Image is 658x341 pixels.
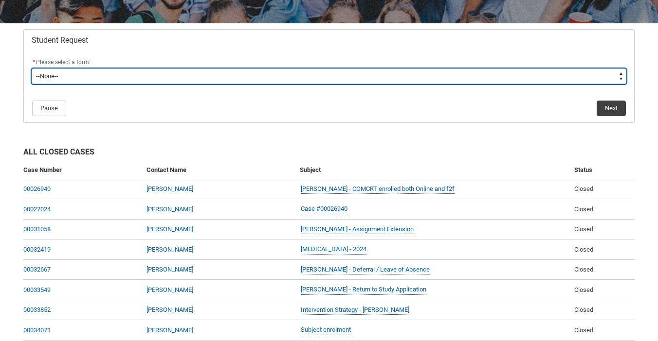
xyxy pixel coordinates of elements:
[143,161,296,179] th: Contact Name
[23,246,51,253] a: 00032419
[146,205,193,213] a: [PERSON_NAME]
[296,161,570,179] th: Subject
[23,225,51,233] a: 00031058
[23,326,51,334] a: 00034071
[146,185,193,192] a: [PERSON_NAME]
[574,205,593,213] span: Closed
[301,184,455,194] a: [PERSON_NAME] - COMCRT enrolled both Online and f2f
[146,225,193,233] a: [PERSON_NAME]
[146,326,193,334] a: [PERSON_NAME]
[574,326,593,334] span: Closed
[23,205,51,213] a: 00027024
[146,306,193,313] a: [PERSON_NAME]
[23,29,635,123] article: Redu_Student_Request flow
[574,246,593,253] span: Closed
[32,35,88,45] span: Student Request
[36,59,91,66] span: Please select a form:
[301,265,430,275] a: [PERSON_NAME] - Deferral / Leave of Absence
[301,224,414,235] a: [PERSON_NAME] - Assignment Extension
[574,266,593,273] span: Closed
[23,266,51,273] a: 00032667
[23,286,51,293] a: 00033549
[301,204,347,214] a: Case #00026940
[574,306,593,313] span: Closed
[301,325,351,335] a: Subject enrolment
[570,161,635,179] th: Status
[23,185,51,192] a: 00026940
[597,101,626,116] button: Next
[301,285,426,295] a: [PERSON_NAME] - Return to Study Application
[23,146,635,161] h2: All Closed Cases
[574,185,593,192] span: Closed
[146,246,193,253] a: [PERSON_NAME]
[301,244,366,255] a: [MEDICAL_DATA] - 2024
[33,59,35,66] abbr: required
[146,266,193,273] a: [PERSON_NAME]
[32,101,66,116] button: Pause
[574,286,593,293] span: Closed
[146,286,193,293] a: [PERSON_NAME]
[23,306,51,313] a: 00033852
[23,161,143,179] th: Case Number
[301,305,409,315] a: Intervention Strategy - [PERSON_NAME]
[574,225,593,233] span: Closed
